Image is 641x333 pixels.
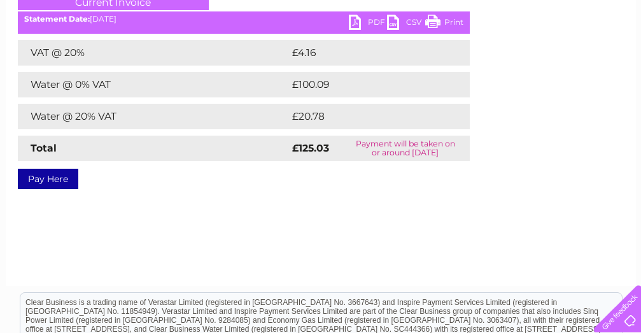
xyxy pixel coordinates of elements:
[599,54,629,64] a: Log out
[289,72,447,97] td: £100.09
[18,15,470,24] div: [DATE]
[20,7,622,62] div: Clear Business is a trading name of Verastar Limited (registered in [GEOGRAPHIC_DATA] No. 3667643...
[449,54,477,64] a: Energy
[18,169,78,189] a: Pay Here
[484,54,523,64] a: Telecoms
[289,104,444,129] td: £20.78
[18,40,289,66] td: VAT @ 20%
[401,6,489,22] a: 0333 014 3131
[18,104,289,129] td: Water @ 20% VAT
[289,40,439,66] td: £4.16
[18,72,289,97] td: Water @ 0% VAT
[349,15,387,33] a: PDF
[292,142,329,154] strong: £125.03
[341,136,469,161] td: Payment will be taken on or around [DATE]
[425,15,463,33] a: Print
[417,54,441,64] a: Water
[22,33,87,72] img: logo.png
[31,142,57,154] strong: Total
[24,14,90,24] b: Statement Date:
[387,15,425,33] a: CSV
[556,54,588,64] a: Contact
[530,54,549,64] a: Blog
